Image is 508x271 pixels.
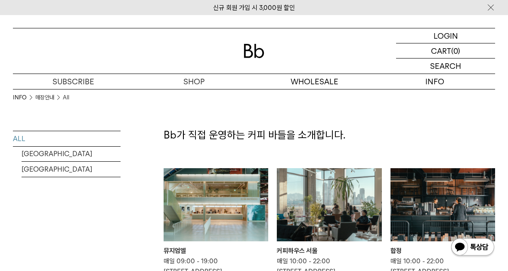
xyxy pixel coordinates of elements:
[396,28,495,43] a: LOGIN
[22,162,121,177] a: [GEOGRAPHIC_DATA]
[35,93,54,102] a: 매장안내
[164,246,268,256] div: 뮤지엄엘
[434,28,458,43] p: LOGIN
[451,43,460,58] p: (0)
[254,74,375,89] p: WHOLESALE
[164,168,268,241] img: 뮤지엄엘
[375,74,495,89] p: INFO
[390,168,495,241] img: 합정
[277,246,381,256] div: 커피하우스 서울
[213,4,295,12] a: 신규 회원 가입 시 3,000원 할인
[13,74,133,89] a: SUBSCRIBE
[396,43,495,59] a: CART (0)
[450,237,495,258] img: 카카오톡 채널 1:1 채팅 버튼
[277,168,381,241] img: 커피하우스 서울
[133,74,254,89] a: SHOP
[63,93,69,102] a: All
[164,128,495,142] p: Bb가 직접 운영하는 커피 바들을 소개합니다.
[431,43,451,58] p: CART
[390,246,495,256] div: 합정
[244,44,264,58] img: 로고
[13,93,35,102] li: INFO
[22,146,121,161] a: [GEOGRAPHIC_DATA]
[13,131,121,146] a: ALL
[430,59,461,74] p: SEARCH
